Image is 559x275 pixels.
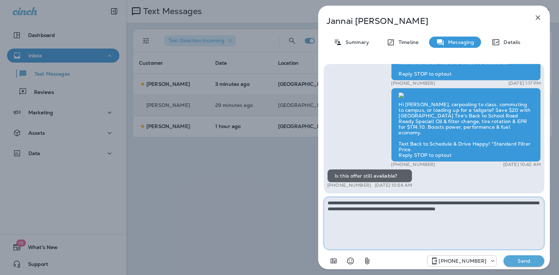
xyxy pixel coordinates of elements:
[504,255,544,267] button: Send
[327,169,412,183] div: Is this offer still available?
[327,183,371,188] p: [PHONE_NUMBER]
[327,16,518,26] p: Jannai [PERSON_NAME]
[427,257,496,265] div: +1 (984) 409-9300
[439,258,486,264] p: [PHONE_NUMBER]
[391,162,435,167] p: [PHONE_NUMBER]
[395,39,419,45] p: Timeline
[500,39,520,45] p: Details
[508,81,541,86] p: [DATE] 1:17 PM
[399,92,404,98] img: twilio-download
[509,258,539,264] p: Send
[342,39,369,45] p: Summary
[391,81,435,86] p: [PHONE_NUMBER]
[343,254,357,268] button: Select an emoji
[445,39,474,45] p: Messaging
[327,254,341,268] button: Add in a premade template
[375,183,412,188] p: [DATE] 10:56 AM
[503,162,541,167] p: [DATE] 10:42 AM
[391,88,541,162] div: Hi [PERSON_NAME], carpooling to class, commuting to campus, or loading up for a tailgate? Save $2...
